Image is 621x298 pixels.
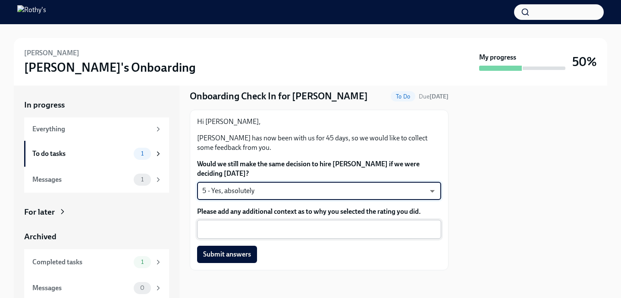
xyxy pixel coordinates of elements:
[430,93,448,100] strong: [DATE]
[32,149,130,159] div: To do tasks
[203,250,251,259] span: Submit answers
[24,60,196,75] h3: [PERSON_NAME]'s Onboarding
[24,206,169,218] a: For later
[136,150,149,157] span: 1
[135,285,150,291] span: 0
[24,117,169,141] a: Everything
[419,93,448,100] span: Due
[136,259,149,265] span: 1
[24,48,79,58] h6: [PERSON_NAME]
[197,117,441,127] p: Hi [PERSON_NAME],
[197,246,257,263] button: Submit answers
[197,207,441,216] label: Please add any additional context as to why you selected the rating you did.
[419,92,448,101] span: October 2nd, 2025 09:00
[24,141,169,167] a: To do tasks1
[17,5,46,19] img: Rothy's
[32,257,130,267] div: Completed tasks
[190,90,368,103] h4: Onboarding Check In for [PERSON_NAME]
[24,99,169,111] a: In progress
[24,231,169,242] a: Archived
[197,159,441,178] label: Would we still make the same decision to hire [PERSON_NAME] if we were deciding [DATE]?
[24,249,169,275] a: Completed tasks1
[24,167,169,193] a: Messages1
[391,93,415,100] span: To Do
[136,176,149,183] span: 1
[479,53,516,62] strong: My progress
[24,206,55,218] div: For later
[197,182,441,200] div: 5 - Yes, absolutely
[32,124,151,134] div: Everything
[32,175,130,184] div: Messages
[197,133,441,152] p: [PERSON_NAME] has now been with us for 45 days, so we would like to collect some feedback from you.
[572,54,597,70] h3: 50%
[32,283,130,293] div: Messages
